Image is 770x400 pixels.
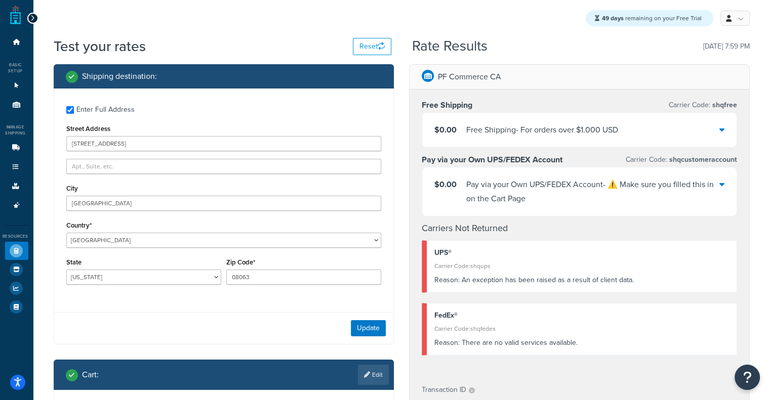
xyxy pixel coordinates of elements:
[5,260,28,279] li: Marketplace
[5,196,28,215] li: Advanced Features
[5,158,28,176] li: Shipping Rules
[602,14,702,23] span: remaining on your Free Trial
[434,179,457,190] span: $0.00
[66,185,78,192] label: City
[434,124,457,136] span: $0.00
[5,139,28,157] li: Carriers
[438,70,501,84] p: PF Commerce CA
[434,322,729,336] div: Carrier Code: shqfedex
[358,365,389,385] a: Edit
[76,103,135,117] div: Enter Full Address
[466,177,719,206] div: Pay via your Own UPS/FEDEX Account - ⚠️ Make sure you filled this in on the Cart Page
[5,242,28,260] li: Test Your Rates
[422,155,562,165] h3: Pay via your Own UPS/FEDEX Account
[669,98,737,112] p: Carrier Code:
[422,100,472,110] h3: Free Shipping
[735,365,760,390] button: Open Resource Center
[66,106,74,114] input: Enter Full Address
[667,154,737,165] span: shqcustomeraccount
[66,159,382,174] input: Apt., Suite, etc.
[710,100,737,110] span: shqfree
[5,33,28,52] li: Dashboard
[82,72,157,81] h2: Shipping destination :
[82,370,99,379] h2: Cart :
[66,258,82,266] label: State
[5,298,28,316] li: Help Docs
[66,221,92,229] label: Country*
[66,125,110,132] label: Street Address
[5,76,28,95] li: Websites
[466,123,618,137] div: Free Shipping - For orders over $1.000 USD
[434,259,729,273] div: Carrier Code: shqups
[434,246,729,260] div: UPS®
[703,39,750,54] p: [DATE] 7:59 PM
[434,273,729,287] div: An exception has been raised as a result of client data.
[412,38,488,54] h2: Rate Results
[422,383,466,397] p: Transaction ID
[626,153,737,167] p: Carrier Code:
[602,14,624,23] strong: 49 days
[434,275,460,285] span: Reason:
[353,38,391,55] button: Reset
[434,336,729,350] div: There are no valid services available.
[422,221,737,235] h4: Carriers Not Returned
[5,279,28,297] li: Analytics
[5,177,28,196] li: Boxes
[5,96,28,114] li: Origins
[434,337,460,348] span: Reason:
[434,308,729,323] div: FedEx®
[54,36,146,56] h1: Test your rates
[226,258,255,266] label: Zip Code*
[351,320,386,336] button: Update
